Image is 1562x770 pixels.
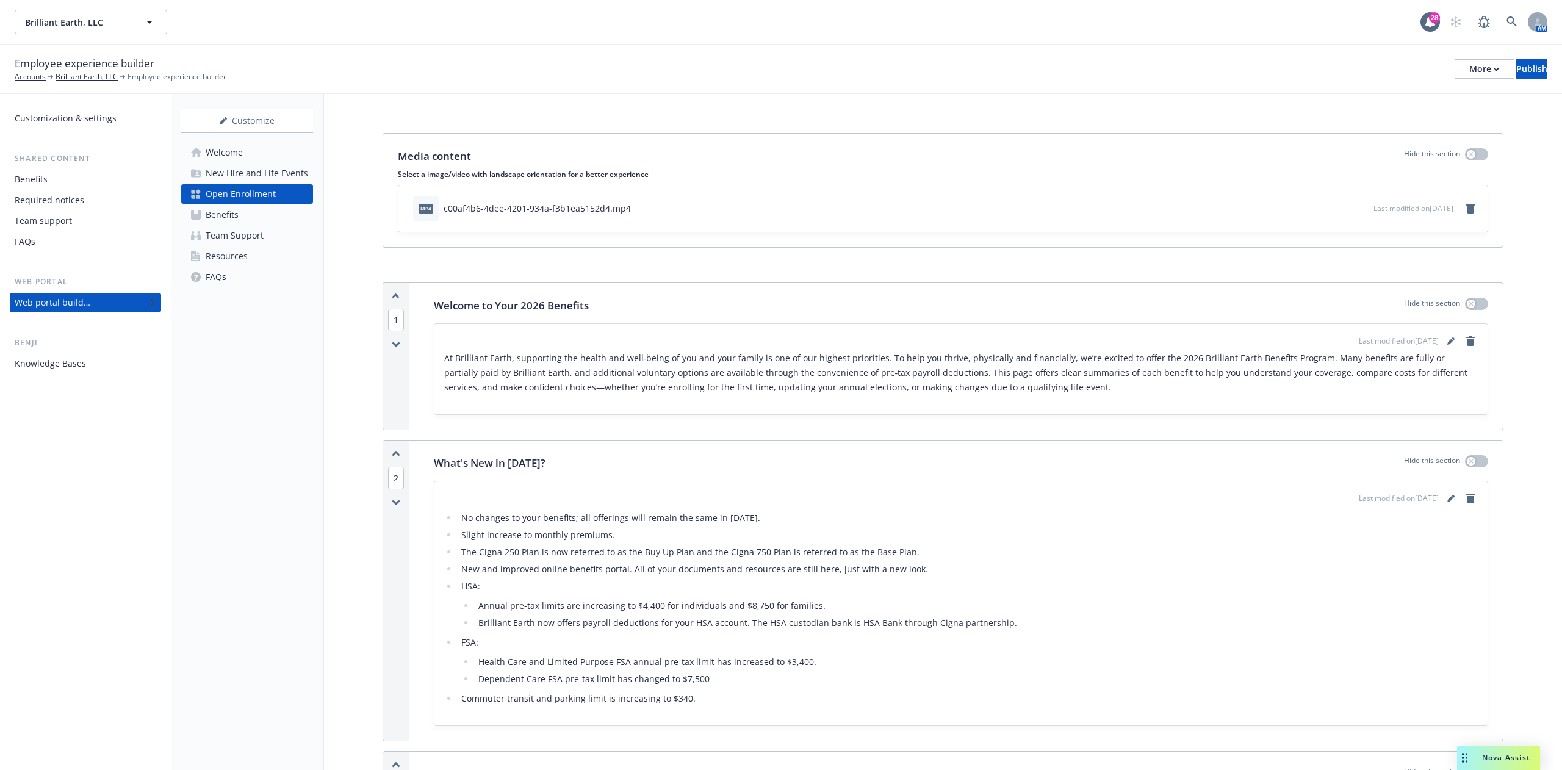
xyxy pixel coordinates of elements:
[206,143,243,162] div: Welcome
[475,616,1478,630] li: Brilliant Earth now offers payroll deductions for your HSA account. The HSA custodian bank is HSA...
[1338,202,1348,215] button: download file
[444,202,631,215] div: c00af4b6-4dee-4201-934a-f3b1ea5152d4.mp4
[10,354,161,373] a: Knowledge Bases
[206,246,248,266] div: Resources
[458,562,1478,577] li: New and improved online benefits portal. All of your documents and resources are still here, just...
[206,184,276,204] div: Open Enrollment
[1472,10,1496,34] a: Report a Bug
[388,309,404,331] span: 1
[434,455,545,471] p: What's New in [DATE]?
[1429,12,1440,23] div: 28
[15,293,90,312] div: Web portal builder
[10,109,161,128] a: Customization & settings
[434,298,589,314] p: Welcome to Your 2026 Benefits
[458,528,1478,542] li: Slight increase to monthly premiums.
[181,205,313,225] a: Benefits
[181,226,313,245] a: Team Support
[10,337,161,349] div: Benji
[475,599,1478,613] li: Annual pre-tax limits are increasing to $4,400 for individuals and $8,750 for families.
[388,472,404,484] button: 2
[1404,455,1460,471] p: Hide this section
[398,169,1488,179] p: Select a image/video with landscape orientation for a better experience
[1463,201,1478,216] a: remove
[1359,493,1439,504] span: Last modified on [DATE]
[181,267,313,287] a: FAQs
[458,511,1478,525] li: No changes to your benefits; all offerings will remain the same in [DATE].
[181,246,313,266] a: Resources
[444,351,1478,395] p: At Brilliant Earth, supporting the health and well‑being of you and your family is one of our hig...
[1469,60,1499,78] div: More
[181,109,313,132] div: Customize
[181,184,313,204] a: Open Enrollment
[1444,334,1458,348] a: editPencil
[10,170,161,189] a: Benefits
[181,109,313,133] button: Customize
[181,164,313,183] a: New Hire and Life Events
[1444,10,1468,34] a: Start snowing
[1373,203,1453,214] span: Last modified on [DATE]
[10,190,161,210] a: Required notices
[1482,752,1530,763] span: Nova Assist
[10,153,161,165] div: Shared content
[15,109,117,128] div: Customization & settings
[10,293,161,312] a: Web portal builder
[475,672,1478,686] li: Dependent Care FSA pre-tax limit has changed to $7,500
[458,579,1478,630] li: HSA:
[1444,491,1458,506] a: editPencil
[15,190,84,210] div: Required notices
[206,164,308,183] div: New Hire and Life Events
[458,545,1478,560] li: The Cigna 250 Plan is now referred to as the Buy Up Plan and the Cigna 750 Plan is referred to as...
[181,143,313,162] a: Welcome
[398,148,471,164] p: Media content
[10,211,161,231] a: Team support
[388,467,404,489] span: 2
[1457,746,1472,770] div: Drag to move
[1516,60,1547,78] div: Publish
[10,232,161,251] a: FAQs
[15,10,167,34] button: Brilliant Earth, LLC
[15,71,46,82] a: Accounts
[1463,334,1478,348] a: remove
[56,71,118,82] a: Brilliant Earth, LLC
[15,170,48,189] div: Benefits
[10,276,161,288] div: Web portal
[1457,746,1540,770] button: Nova Assist
[1516,59,1547,79] button: Publish
[388,314,404,326] button: 1
[15,232,35,251] div: FAQs
[1404,298,1460,314] p: Hide this section
[1359,336,1439,347] span: Last modified on [DATE]
[458,691,1478,706] li: Commuter transit and parking limit is increasing to $340.
[1404,148,1460,164] p: Hide this section
[25,16,131,29] span: Brilliant Earth, LLC
[1463,491,1478,506] a: remove
[206,205,239,225] div: Benefits
[206,226,264,245] div: Team Support
[15,56,154,71] span: Employee experience builder
[475,655,1478,669] li: Health Care and Limited Purpose FSA annual pre-tax limit has increased to $3,400.
[419,204,433,213] span: mp4
[458,635,1478,686] li: FSA:
[15,211,72,231] div: Team support
[206,267,226,287] div: FAQs
[1500,10,1524,34] a: Search
[15,354,86,373] div: Knowledge Bases
[1358,202,1369,215] button: preview file
[128,71,226,82] span: Employee experience builder
[1455,59,1514,79] button: More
